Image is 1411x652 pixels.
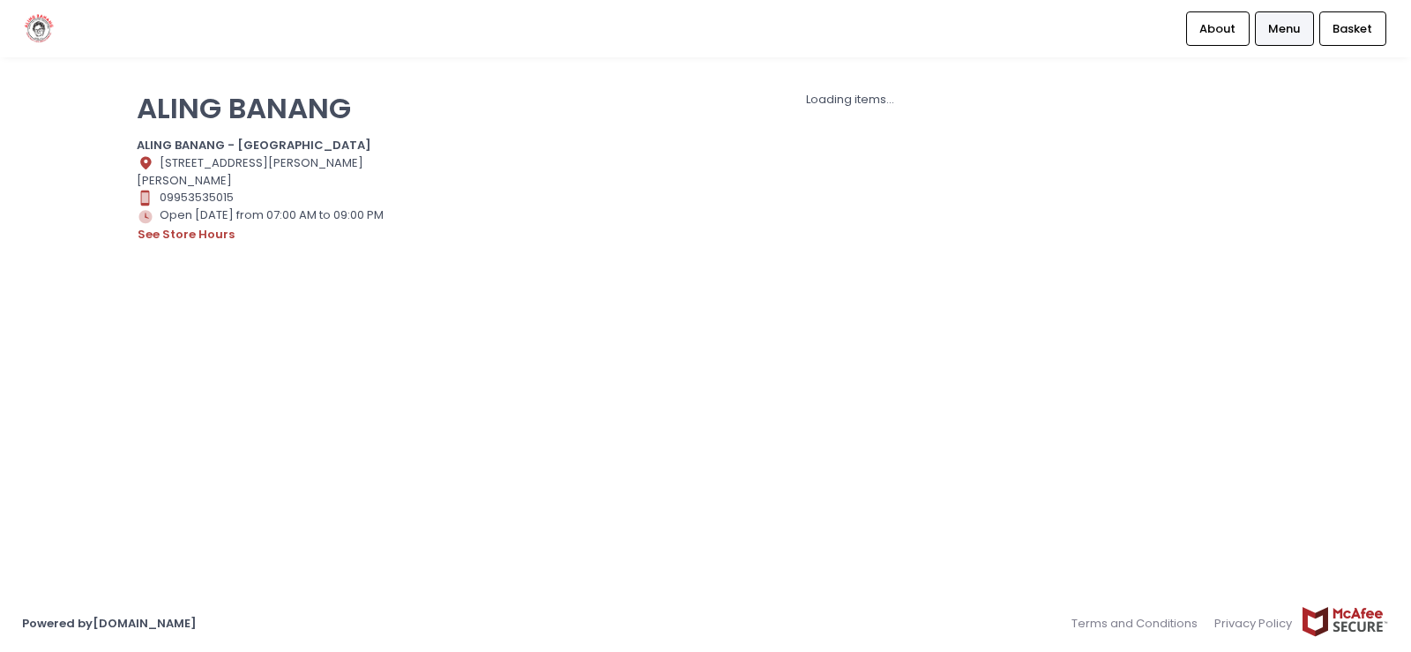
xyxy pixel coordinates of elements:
b: ALING BANANG - [GEOGRAPHIC_DATA] [137,137,371,154]
img: mcafee-secure [1301,606,1389,637]
div: Loading items... [427,91,1274,109]
a: Menu [1255,11,1314,45]
span: About [1199,20,1236,38]
a: Powered by[DOMAIN_NAME] [22,615,197,632]
a: Terms and Conditions [1071,606,1206,641]
a: Privacy Policy [1206,606,1302,641]
img: logo [22,13,56,44]
span: Basket [1333,20,1372,38]
div: [STREET_ADDRESS][PERSON_NAME][PERSON_NAME] [137,154,405,190]
div: Open [DATE] from 07:00 AM to 09:00 PM [137,206,405,244]
button: see store hours [137,225,235,244]
span: Menu [1268,20,1300,38]
a: About [1186,11,1250,45]
p: ALING BANANG [137,91,405,125]
div: 09953535015 [137,189,405,206]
